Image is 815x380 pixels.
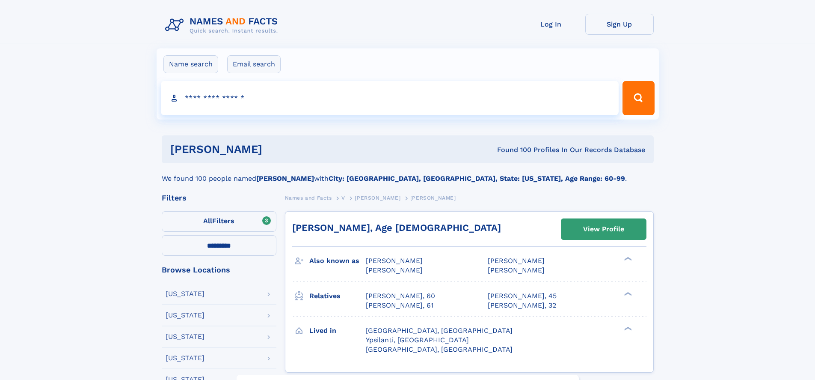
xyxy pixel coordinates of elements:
[166,355,204,362] div: [US_STATE]
[329,174,625,183] b: City: [GEOGRAPHIC_DATA], [GEOGRAPHIC_DATA], State: [US_STATE], Age Range: 60-99
[488,266,545,274] span: [PERSON_NAME]
[585,14,654,35] a: Sign Up
[161,81,619,115] input: search input
[309,254,366,268] h3: Also known as
[366,266,423,274] span: [PERSON_NAME]
[341,192,345,203] a: V
[488,291,557,301] a: [PERSON_NAME], 45
[366,336,469,344] span: Ypsilanti, [GEOGRAPHIC_DATA]
[292,222,501,233] a: [PERSON_NAME], Age [DEMOGRAPHIC_DATA]
[366,345,513,353] span: [GEOGRAPHIC_DATA], [GEOGRAPHIC_DATA]
[355,192,400,203] a: [PERSON_NAME]
[366,291,435,301] a: [PERSON_NAME], 60
[561,219,646,239] a: View Profile
[227,55,281,73] label: Email search
[622,291,632,296] div: ❯
[366,326,513,335] span: [GEOGRAPHIC_DATA], [GEOGRAPHIC_DATA]
[517,14,585,35] a: Log In
[622,81,654,115] button: Search Button
[166,333,204,340] div: [US_STATE]
[162,14,285,37] img: Logo Names and Facts
[166,312,204,319] div: [US_STATE]
[583,219,624,239] div: View Profile
[622,326,632,331] div: ❯
[162,194,276,202] div: Filters
[162,211,276,232] label: Filters
[166,290,204,297] div: [US_STATE]
[366,257,423,265] span: [PERSON_NAME]
[162,266,276,274] div: Browse Locations
[203,217,212,225] span: All
[366,301,433,310] a: [PERSON_NAME], 61
[309,289,366,303] h3: Relatives
[622,256,632,262] div: ❯
[170,144,380,155] h1: [PERSON_NAME]
[410,195,456,201] span: [PERSON_NAME]
[256,174,314,183] b: [PERSON_NAME]
[341,195,345,201] span: V
[355,195,400,201] span: [PERSON_NAME]
[309,323,366,338] h3: Lived in
[488,301,556,310] a: [PERSON_NAME], 32
[162,163,654,184] div: We found 100 people named with .
[163,55,218,73] label: Name search
[379,145,645,155] div: Found 100 Profiles In Our Records Database
[488,257,545,265] span: [PERSON_NAME]
[285,192,332,203] a: Names and Facts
